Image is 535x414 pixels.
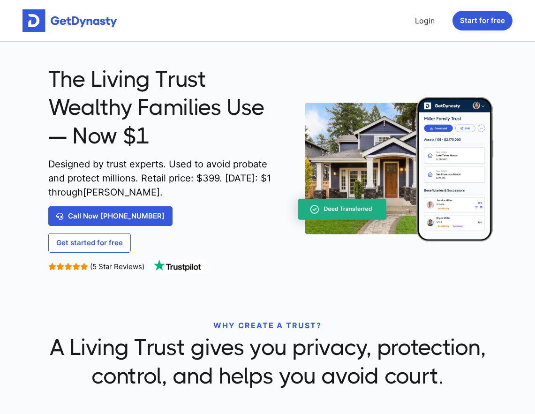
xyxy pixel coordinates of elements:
[48,333,487,390] span: A Living Trust gives you privacy, protection, control, and helps you avoid court.
[411,11,438,30] a: Login
[48,320,487,331] p: WHY CREATE A TRUST?
[147,260,208,273] img: TrustPilot Logo
[90,262,144,271] span: (5 Star Reviews)
[23,9,117,32] img: Get started for free with Dynasty Trust Company
[48,65,277,150] span: The Living Trust Wealthy Families Use — Now $1
[48,157,277,199] span: Designed by trust experts. Used to avoid probate and protect millions. Retail price: $ 399 . [DAT...
[48,233,131,253] a: Get started for free
[48,206,173,226] a: Call Now [PHONE_NUMBER]
[452,11,512,30] button: Start for free
[283,97,494,241] img: trust-on-cellphone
